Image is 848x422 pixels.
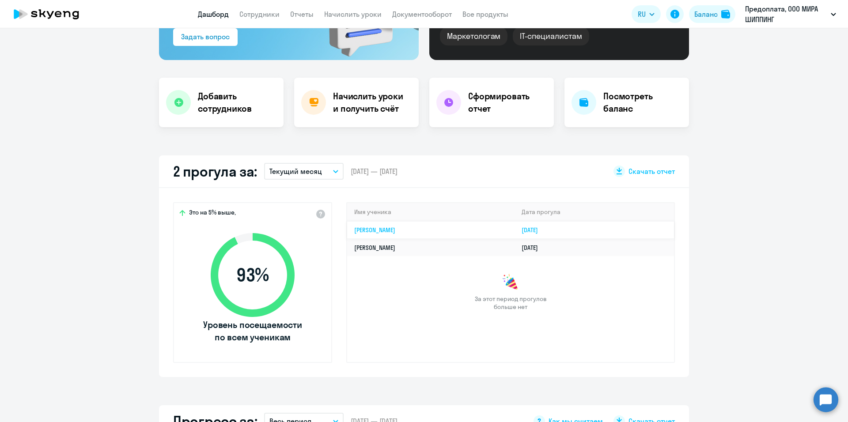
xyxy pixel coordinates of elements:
[173,162,257,180] h2: 2 прогула за:
[522,244,545,252] a: [DATE]
[347,203,515,221] th: Имя ученика
[324,10,382,19] a: Начислить уроки
[269,166,322,177] p: Текущий месяц
[515,203,674,221] th: Дата прогула
[473,295,548,311] span: За этот период прогулов больше нет
[721,10,730,19] img: balance
[351,166,397,176] span: [DATE] — [DATE]
[290,10,314,19] a: Отчеты
[173,28,238,46] button: Задать вопрос
[354,226,395,234] a: [PERSON_NAME]
[468,90,547,115] h4: Сформировать отчет
[603,90,682,115] h4: Посмотреть баланс
[198,10,229,19] a: Дашборд
[462,10,508,19] a: Все продукты
[189,208,236,219] span: Это на 5% выше,
[689,5,735,23] button: Балансbalance
[628,166,675,176] span: Скачать отчет
[632,5,661,23] button: RU
[522,226,545,234] a: [DATE]
[239,10,280,19] a: Сотрудники
[694,9,718,19] div: Баланс
[502,274,519,291] img: congrats
[264,163,344,180] button: Текущий месяц
[638,9,646,19] span: RU
[354,244,395,252] a: [PERSON_NAME]
[202,264,303,286] span: 93 %
[333,90,410,115] h4: Начислить уроки и получить счёт
[202,319,303,343] span: Уровень посещаемости по всем ученикам
[513,27,589,45] div: IT-специалистам
[198,90,276,115] h4: Добавить сотрудников
[741,4,840,25] button: Предоплата, ООО МИРА ШИППИНГ
[181,31,230,42] div: Задать вопрос
[745,4,827,25] p: Предоплата, ООО МИРА ШИППИНГ
[392,10,452,19] a: Документооборот
[440,27,507,45] div: Маркетологам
